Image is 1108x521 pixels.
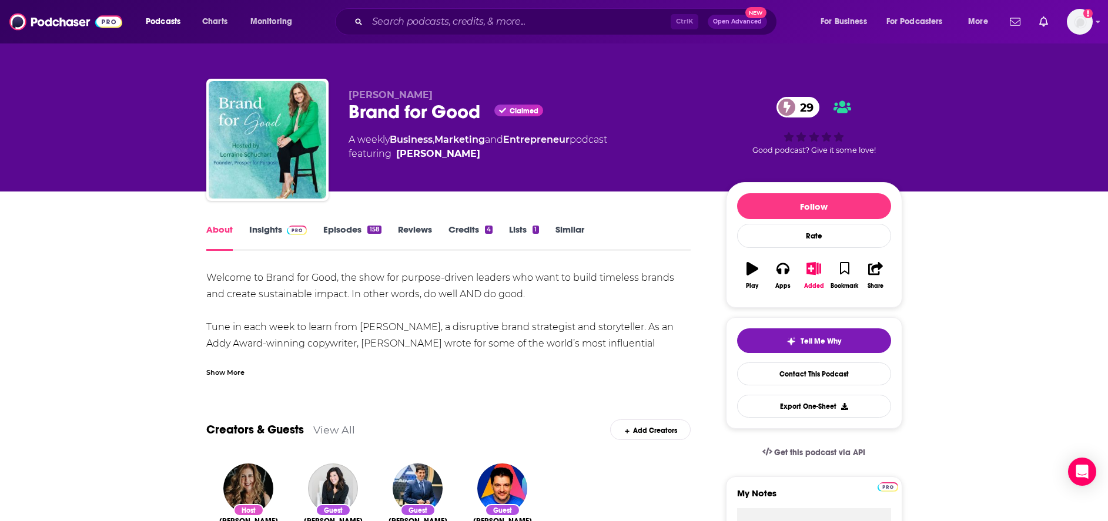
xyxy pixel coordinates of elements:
[1067,9,1093,35] button: Show profile menu
[775,283,791,290] div: Apps
[346,8,788,35] div: Search podcasts, credits, & more...
[434,134,485,145] a: Marketing
[249,224,307,251] a: InsightsPodchaser Pro
[746,283,758,290] div: Play
[768,254,798,297] button: Apps
[774,448,865,458] span: Get this podcast via API
[9,11,122,33] img: Podchaser - Follow, Share and Rate Podcasts
[485,504,520,516] div: Guest
[1035,12,1053,32] a: Show notifications dropdown
[396,147,480,161] a: Lorraine Schuchart
[313,423,355,436] a: View All
[960,12,1003,31] button: open menu
[737,488,891,508] label: My Notes
[233,504,264,516] div: Host
[812,12,882,31] button: open menu
[206,224,233,251] a: About
[829,254,860,297] button: Bookmark
[752,146,876,154] span: Good podcast? Give it some love!
[753,438,875,467] a: Get this podcast via API
[398,224,432,251] a: Reviews
[393,463,443,513] img: Ivan Anz
[433,134,434,145] span: ,
[503,134,570,145] a: Entrepreneur
[801,337,841,346] span: Tell Me Why
[448,224,493,251] a: Credits4
[223,463,273,513] img: Lorraine Schuchart
[316,504,351,516] div: Guest
[1067,9,1093,35] span: Logged in as ncannella
[737,395,891,418] button: Export One-Sheet
[510,108,538,114] span: Claimed
[1067,9,1093,35] img: User Profile
[610,419,691,440] div: Add Creators
[533,226,538,234] div: 1
[786,337,796,346] img: tell me why sparkle
[250,14,292,30] span: Monitoring
[390,134,433,145] a: Business
[400,504,436,516] div: Guest
[206,422,304,437] a: Creators & Guests
[202,14,227,30] span: Charts
[886,14,943,30] span: For Podcasters
[713,19,762,25] span: Open Advanced
[1068,458,1096,486] div: Open Intercom Messenger
[367,12,671,31] input: Search podcasts, credits, & more...
[726,89,902,162] div: 29Good podcast? Give it some love!
[878,480,898,492] a: Pro website
[146,14,180,30] span: Podcasts
[195,12,235,31] a: Charts
[1005,12,1025,32] a: Show notifications dropdown
[349,133,607,161] div: A weekly podcast
[1083,9,1093,18] svg: Add a profile image
[323,224,381,251] a: Episodes158
[878,482,898,492] img: Podchaser Pro
[138,12,196,31] button: open menu
[860,254,891,297] button: Share
[879,12,960,31] button: open menu
[737,193,891,219] button: Follow
[477,463,527,513] img: Thomas Helfrich
[788,97,819,117] span: 29
[349,147,607,161] span: featuring
[821,14,867,30] span: For Business
[737,254,768,297] button: Play
[776,97,819,117] a: 29
[968,14,988,30] span: More
[287,226,307,235] img: Podchaser Pro
[485,226,493,234] div: 4
[242,12,307,31] button: open menu
[671,14,698,29] span: Ctrl K
[509,224,538,251] a: Lists1
[745,7,766,18] span: New
[367,226,381,234] div: 158
[349,89,433,100] span: [PERSON_NAME]
[308,463,358,513] img: Midori Verity
[798,254,829,297] button: Added
[737,362,891,385] a: Contact This Podcast
[737,328,891,353] button: tell me why sparkleTell Me Why
[708,15,767,29] button: Open AdvancedNew
[737,224,891,248] div: Rate
[555,224,584,251] a: Similar
[209,81,326,199] img: Brand for Good
[804,283,824,290] div: Added
[831,283,858,290] div: Bookmark
[206,270,691,401] div: Welcome to Brand for Good, the show for purpose-driven leaders who want to build timeless brands ...
[868,283,883,290] div: Share
[485,134,503,145] span: and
